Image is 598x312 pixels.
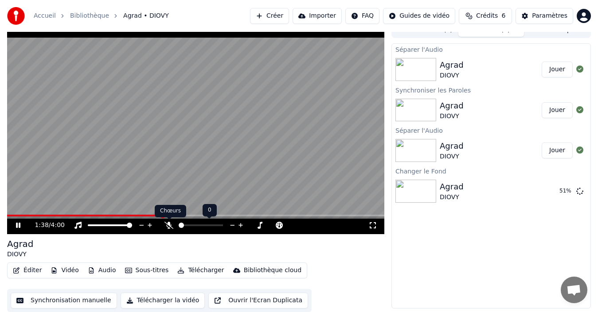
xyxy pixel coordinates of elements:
[203,204,217,216] div: 0
[9,264,45,277] button: Éditer
[392,44,590,54] div: Séparer l'Audio
[250,8,289,24] button: Créer
[440,193,464,202] div: DIOVY
[542,143,573,158] button: Jouer
[501,12,505,20] span: 6
[559,188,573,195] div: 51 %
[542,62,573,77] button: Jouer
[440,181,464,193] div: Agrad
[7,250,34,259] div: DIOVY
[345,8,379,24] button: FAQ
[392,166,590,176] div: Changer le Fond
[123,12,169,20] span: Agrad • DIOVY
[459,8,512,24] button: Crédits6
[208,293,308,308] button: Ouvrir l'Ecran Duplicata
[561,277,587,303] a: Ouvrir le chat
[244,266,301,275] div: Bibliothèque cloud
[84,264,120,277] button: Audio
[392,85,590,95] div: Synchroniser les Paroles
[70,12,109,20] a: Bibliothèque
[35,221,56,230] div: /
[476,12,498,20] span: Crédits
[383,8,455,24] button: Guides de vidéo
[532,12,567,20] div: Paramètres
[516,8,573,24] button: Paramètres
[34,12,169,20] nav: breadcrumb
[440,71,464,80] div: DIOVY
[542,102,573,118] button: Jouer
[7,7,25,25] img: youka
[7,238,34,250] div: Agrad
[47,264,82,277] button: Vidéo
[440,100,464,112] div: Agrad
[11,293,117,308] button: Synchronisation manuelle
[51,221,65,230] span: 4:00
[293,8,342,24] button: Importer
[121,293,205,308] button: Télécharger la vidéo
[35,221,48,230] span: 1:38
[121,264,172,277] button: Sous-titres
[34,12,56,20] a: Accueil
[440,59,464,71] div: Agrad
[392,125,590,135] div: Séparer l'Audio
[174,264,227,277] button: Télécharger
[155,205,186,217] div: Chœurs
[440,140,464,152] div: Agrad
[440,152,464,161] div: DIOVY
[440,112,464,121] div: DIOVY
